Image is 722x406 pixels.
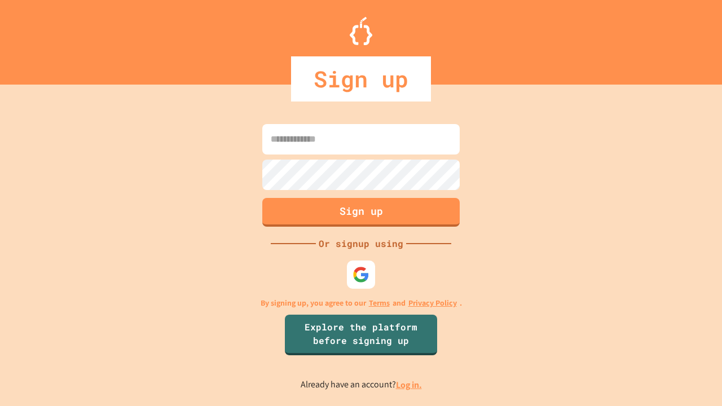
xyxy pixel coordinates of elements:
[285,315,437,355] a: Explore the platform before signing up
[261,297,462,309] p: By signing up, you agree to our and .
[316,237,406,250] div: Or signup using
[408,297,457,309] a: Privacy Policy
[301,378,422,392] p: Already have an account?
[396,379,422,391] a: Log in.
[369,297,390,309] a: Terms
[291,56,431,101] div: Sign up
[262,198,460,227] button: Sign up
[350,17,372,45] img: Logo.svg
[353,266,369,283] img: google-icon.svg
